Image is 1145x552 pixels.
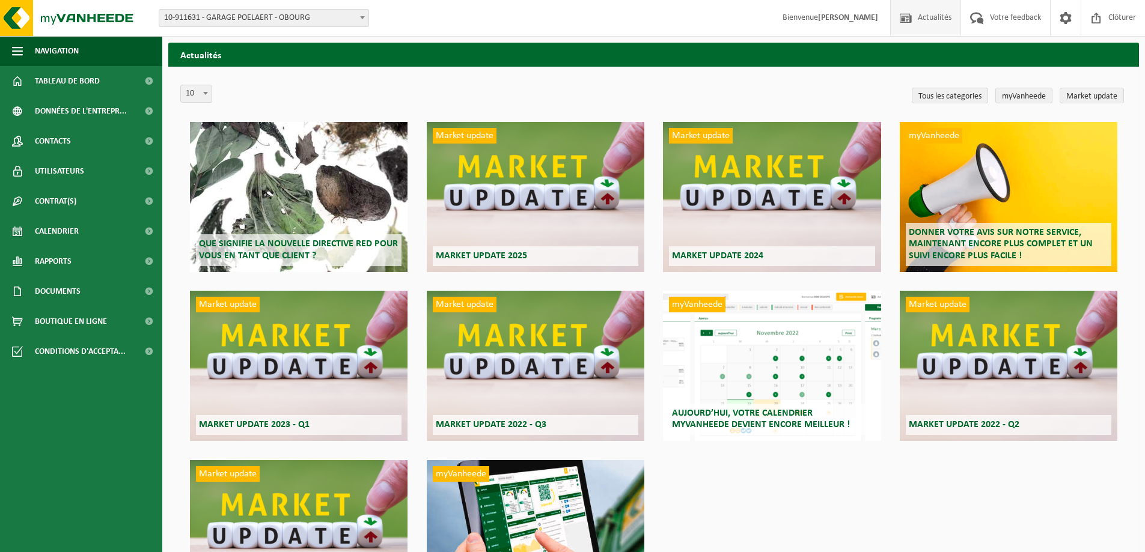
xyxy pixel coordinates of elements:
[196,466,260,482] span: Market update
[159,9,369,27] span: 10-911631 - GARAGE POELAERT - OBOURG
[427,122,644,272] a: Market update Market update 2025
[35,96,127,126] span: Données de l'entrepr...
[35,156,84,186] span: Utilisateurs
[190,122,408,272] a: Que signifie la nouvelle directive RED pour vous en tant que client ?
[190,291,408,441] a: Market update Market update 2023 - Q1
[181,85,212,102] span: 10
[199,239,398,260] span: Que signifie la nouvelle directive RED pour vous en tant que client ?
[35,306,107,336] span: Boutique en ligne
[900,291,1117,441] a: Market update Market update 2022 - Q2
[906,297,969,312] span: Market update
[35,276,81,306] span: Documents
[909,228,1093,260] span: Donner votre avis sur notre service, maintenant encore plus complet et un suivi encore plus facile !
[35,186,76,216] span: Contrat(s)
[159,10,368,26] span: 10-911631 - GARAGE POELAERT - OBOURG
[906,128,962,144] span: myVanheede
[669,128,733,144] span: Market update
[35,246,72,276] span: Rapports
[436,420,546,429] span: Market update 2022 - Q3
[180,85,212,103] span: 10
[433,466,489,482] span: myVanheede
[900,122,1117,272] a: myVanheede Donner votre avis sur notre service, maintenant encore plus complet et un suivi encore...
[35,36,79,66] span: Navigation
[912,88,988,103] a: Tous les categories
[672,408,850,429] span: Aujourd’hui, votre calendrier myVanheede devient encore meilleur !
[433,128,496,144] span: Market update
[196,297,260,312] span: Market update
[672,251,763,261] span: Market update 2024
[35,336,126,366] span: Conditions d'accepta...
[663,291,881,441] a: myVanheede Aujourd’hui, votre calendrier myVanheede devient encore meilleur !
[818,13,878,22] strong: [PERSON_NAME]
[663,122,881,272] a: Market update Market update 2024
[35,126,71,156] span: Contacts
[436,251,527,261] span: Market update 2025
[35,66,100,96] span: Tableau de bord
[199,420,310,429] span: Market update 2023 - Q1
[669,297,725,312] span: myVanheede
[995,88,1052,103] a: myVanheede
[168,43,1139,66] h2: Actualités
[35,216,79,246] span: Calendrier
[427,291,644,441] a: Market update Market update 2022 - Q3
[909,420,1019,429] span: Market update 2022 - Q2
[433,297,496,312] span: Market update
[1060,88,1124,103] a: Market update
